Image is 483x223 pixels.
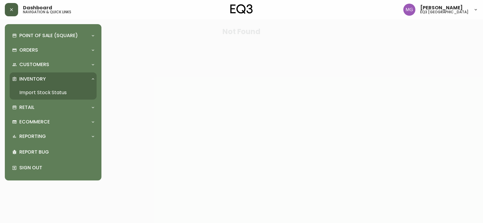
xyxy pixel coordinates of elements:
[10,115,97,129] div: Ecommerce
[10,86,97,100] a: Import Stock Status
[19,61,49,68] p: Customers
[19,76,46,82] p: Inventory
[23,10,71,14] h5: navigation & quick links
[10,144,97,160] div: Report Bug
[10,29,97,42] div: Point of Sale (Square)
[420,5,463,10] span: [PERSON_NAME]
[19,133,46,140] p: Reporting
[10,58,97,71] div: Customers
[10,160,97,176] div: Sign Out
[19,164,94,171] p: Sign Out
[230,4,253,14] img: logo
[23,5,52,10] span: Dashboard
[10,101,97,114] div: Retail
[420,10,469,14] h5: eq3 [GEOGRAPHIC_DATA]
[19,104,34,111] p: Retail
[19,149,94,155] p: Report Bug
[10,72,97,86] div: Inventory
[10,130,97,143] div: Reporting
[19,119,50,125] p: Ecommerce
[403,4,415,16] img: de8837be2a95cd31bb7c9ae23fe16153
[10,43,97,57] div: Orders
[19,47,38,53] p: Orders
[19,32,78,39] p: Point of Sale (Square)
